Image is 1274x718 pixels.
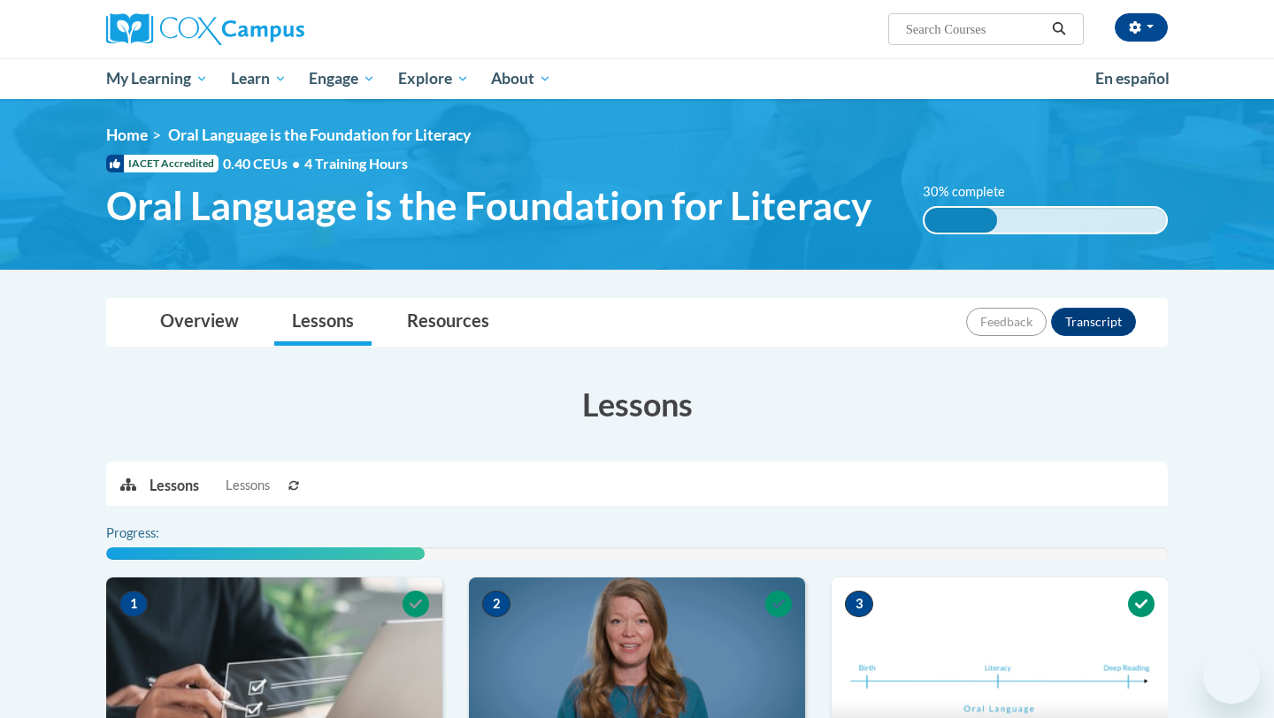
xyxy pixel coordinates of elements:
[80,58,1194,99] div: Main menu
[106,523,208,543] label: Progress:
[309,68,375,89] span: Engage
[106,13,442,45] a: Cox Campus
[1203,647,1260,704] iframe: Button to launch messaging window
[274,299,372,346] a: Lessons
[142,299,257,346] a: Overview
[292,155,300,172] span: •
[106,68,208,89] span: My Learning
[304,155,408,172] span: 4 Training Hours
[480,58,564,99] a: About
[297,58,387,99] a: Engage
[482,591,510,617] span: 2
[231,68,287,89] span: Learn
[106,382,1168,426] h3: Lessons
[95,58,219,99] a: My Learning
[966,308,1047,336] button: Feedback
[119,591,148,617] span: 1
[1115,13,1168,42] button: Account Settings
[1046,19,1072,40] button: Search
[387,58,480,99] a: Explore
[226,476,270,495] span: Lessons
[219,58,298,99] a: Learn
[150,476,199,495] p: Lessons
[845,591,873,617] span: 3
[106,155,219,172] span: IACET Accredited
[389,299,507,346] a: Resources
[1051,308,1136,336] button: Transcript
[1095,69,1170,88] span: En español
[106,182,871,229] span: Oral Language is the Foundation for Literacy
[106,13,304,45] img: Cox Campus
[168,126,471,144] span: Oral Language is the Foundation for Literacy
[923,182,1025,202] label: 30% complete
[223,154,304,173] span: 0.40 CEUs
[106,126,148,144] a: Home
[398,68,469,89] span: Explore
[925,208,997,233] div: 30% complete
[1084,60,1181,97] a: En español
[904,19,1046,40] input: Search Courses
[491,68,551,89] span: About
